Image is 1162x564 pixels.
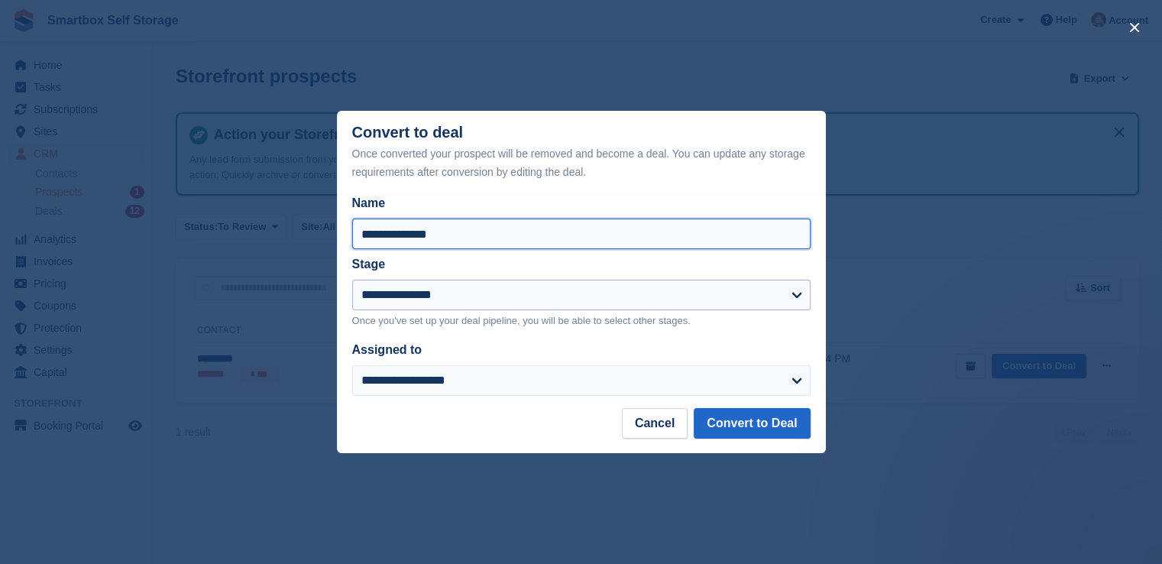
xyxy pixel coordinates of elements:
button: close [1122,15,1147,40]
label: Name [352,194,811,212]
button: Cancel [622,408,688,439]
div: Convert to deal [352,124,811,181]
div: Once converted your prospect will be removed and become a deal. You can update any storage requir... [352,144,811,181]
label: Stage [352,258,386,271]
label: Assigned to [352,343,422,356]
button: Convert to Deal [694,408,810,439]
p: Once you've set up your deal pipeline, you will be able to select other stages. [352,313,811,329]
